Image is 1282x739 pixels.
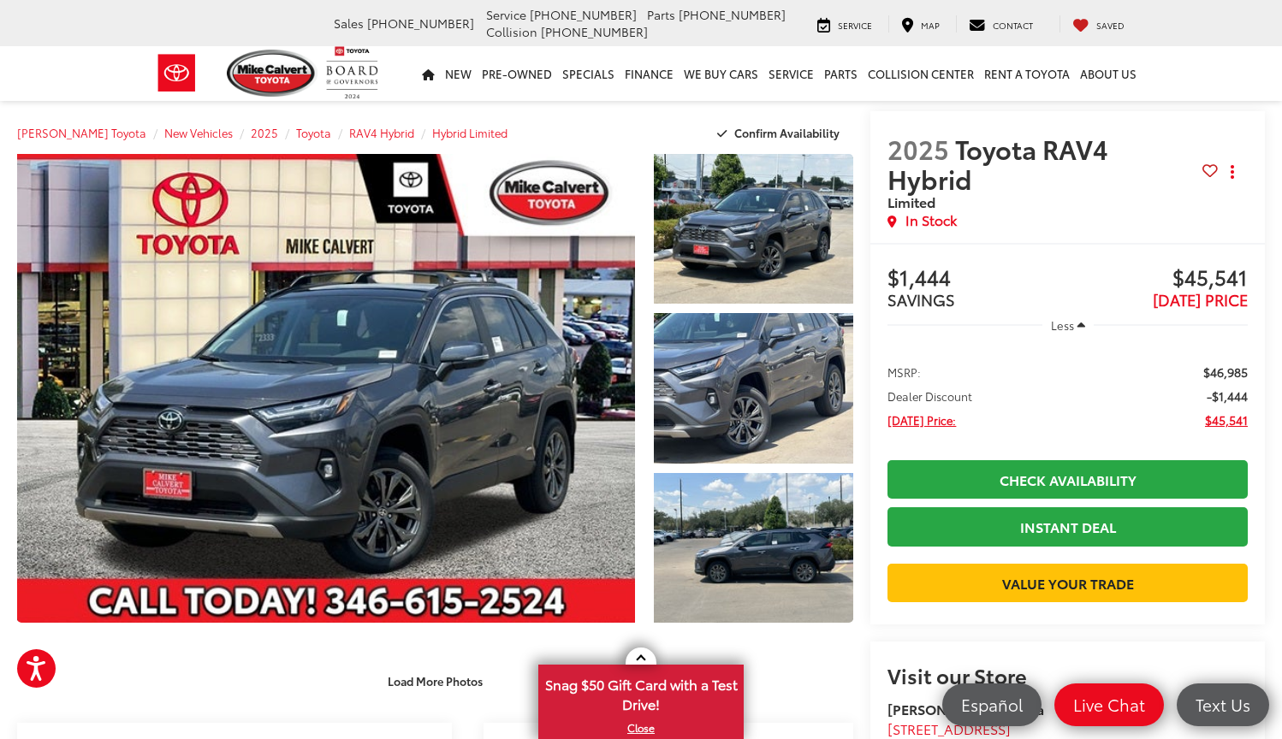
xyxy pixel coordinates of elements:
[956,15,1046,33] a: Contact
[17,125,146,140] a: [PERSON_NAME] Toyota
[887,130,949,167] span: 2025
[888,15,953,33] a: Map
[887,364,921,381] span: MSRP:
[819,46,863,101] a: Parts
[296,125,331,140] a: Toyota
[1054,683,1164,726] a: Live Chat
[887,507,1248,546] a: Instant Deal
[651,311,855,464] img: 2025 Toyota RAV4 Hybrid Hybrid Limited
[440,46,477,101] a: New
[432,125,507,140] a: Hybrid Limited
[1203,364,1248,381] span: $46,985
[651,152,855,305] img: 2025 Toyota RAV4 Hybrid Hybrid Limited
[953,694,1031,715] span: Español
[887,387,972,405] span: Dealer Discount
[708,118,854,148] button: Confirm Availability
[887,130,1108,197] span: Toyota RAV4 Hybrid
[993,19,1033,32] span: Contact
[647,6,675,23] span: Parts
[763,46,819,101] a: Service
[1231,165,1234,179] span: dropdown dots
[942,683,1042,726] a: Español
[654,154,854,304] a: Expand Photo 1
[887,411,956,429] span: [DATE] Price:
[620,46,679,101] a: Finance
[367,15,474,32] span: [PHONE_NUMBER]
[905,210,957,230] span: In Stock
[1187,694,1259,715] span: Text Us
[17,154,635,623] a: Expand Photo 0
[530,6,637,23] span: [PHONE_NUMBER]
[349,125,414,140] a: RAV4 Hybrid
[838,19,872,32] span: Service
[1075,46,1142,101] a: About Us
[417,46,440,101] a: Home
[887,266,1067,292] span: $1,444
[557,46,620,101] a: Specials
[804,15,885,33] a: Service
[477,46,557,101] a: Pre-Owned
[11,152,641,624] img: 2025 Toyota RAV4 Hybrid Hybrid Limited
[887,460,1248,499] a: Check Availability
[251,125,278,140] a: 2025
[979,46,1075,101] a: Rent a Toyota
[540,666,742,718] span: Snag $50 Gift Card with a Test Drive!
[1068,266,1248,292] span: $45,541
[541,23,648,40] span: [PHONE_NUMBER]
[1059,15,1137,33] a: My Saved Vehicles
[1205,411,1248,429] span: $45,541
[654,313,854,463] a: Expand Photo 2
[887,718,1011,738] span: [STREET_ADDRESS]
[486,23,537,40] span: Collision
[376,666,495,696] button: Load More Photos
[164,125,233,140] a: New Vehicles
[654,473,854,623] a: Expand Photo 3
[887,699,1044,718] strong: [PERSON_NAME] Toyota
[227,50,318,97] img: Mike Calvert Toyota
[145,45,209,101] img: Toyota
[1218,157,1248,187] button: Actions
[1207,387,1248,405] span: -$1,444
[679,6,786,23] span: [PHONE_NUMBER]
[486,6,526,23] span: Service
[1153,288,1248,310] span: [DATE] PRICE
[863,46,979,101] a: Collision Center
[887,564,1248,602] a: Value Your Trade
[1065,694,1154,715] span: Live Chat
[734,125,840,140] span: Confirm Availability
[887,192,935,211] span: Limited
[921,19,940,32] span: Map
[334,15,364,32] span: Sales
[887,664,1248,686] h2: Visit our Store
[1096,19,1125,32] span: Saved
[651,471,855,624] img: 2025 Toyota RAV4 Hybrid Hybrid Limited
[1042,310,1094,340] button: Less
[1051,317,1074,333] span: Less
[679,46,763,101] a: WE BUY CARS
[887,288,955,310] span: SAVINGS
[1177,683,1269,726] a: Text Us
